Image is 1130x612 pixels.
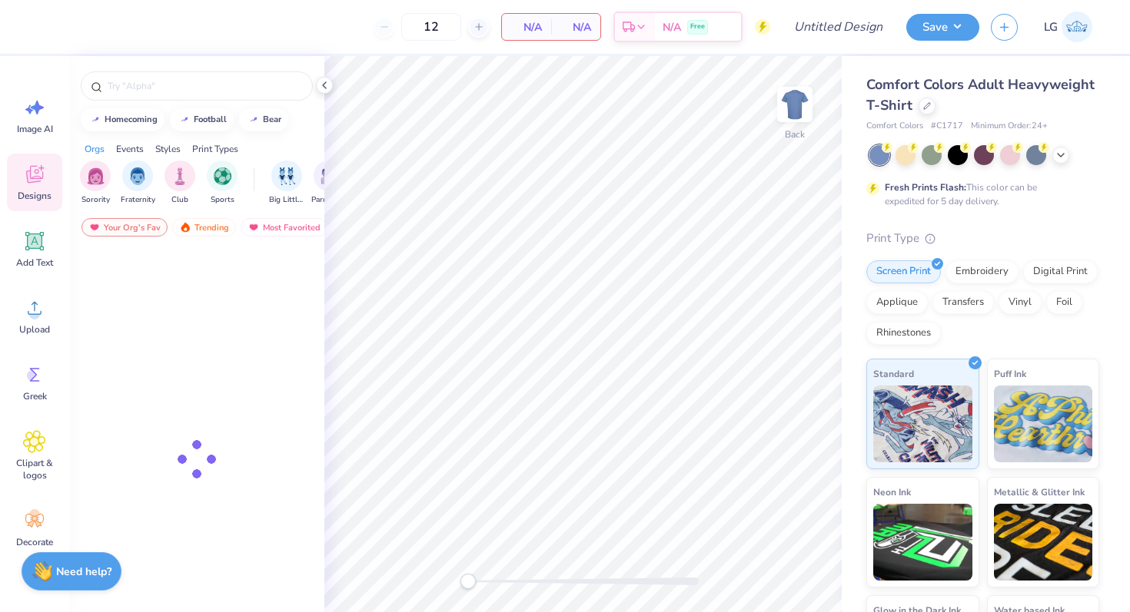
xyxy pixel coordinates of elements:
div: filter for Sports [207,160,238,206]
div: Vinyl [999,291,1042,314]
div: Embroidery [946,260,1019,283]
img: Standard [873,385,972,462]
span: Comfort Colors [866,120,923,133]
span: Minimum Order: 24 + [971,120,1048,133]
div: Trending [172,218,236,237]
span: N/A [511,19,542,35]
div: Applique [866,291,928,314]
div: This color can be expedited for 5 day delivery. [885,180,1074,208]
div: Your Org's Fav [81,218,168,237]
img: Club Image [171,167,188,185]
img: Lexi Glaser [1062,12,1092,42]
button: filter button [269,160,304,206]
span: Decorate [16,536,53,548]
span: N/A [560,19,591,35]
img: Sorority Image [87,167,105,185]
img: Neon Ink [873,504,972,581]
a: LG [1037,12,1099,42]
div: Events [116,142,144,156]
span: # C1717 [931,120,963,133]
div: filter for Big Little Reveal [269,160,304,206]
img: trend_line.gif [89,115,101,124]
img: Metallic & Glitter Ink [994,504,1093,581]
div: Most Favorited [241,218,327,237]
div: Foil [1046,291,1082,314]
div: homecoming [105,115,158,124]
button: Save [906,14,979,41]
input: Untitled Design [782,12,895,42]
span: Metallic & Glitter Ink [994,484,1085,500]
img: Big Little Reveal Image [278,167,295,185]
span: Club [171,194,188,206]
div: filter for Parent's Weekend [311,160,347,206]
img: trend_line.gif [248,115,260,124]
strong: Fresh Prints Flash: [885,181,966,194]
img: trending.gif [179,222,191,233]
img: Puff Ink [994,385,1093,462]
img: Parent's Weekend Image [321,167,338,185]
button: filter button [311,160,347,206]
img: Back [779,89,810,120]
span: Sorority [81,194,110,206]
button: filter button [121,160,155,206]
button: filter button [207,160,238,206]
div: Back [785,127,805,141]
div: Rhinestones [866,322,941,345]
button: football [170,108,234,131]
img: most_fav.gif [248,222,260,233]
span: Image AI [17,123,53,135]
div: filter for Club [165,160,195,206]
img: trend_line.gif [178,115,191,124]
span: Clipart & logos [9,457,60,481]
button: filter button [165,160,195,206]
span: N/A [663,19,681,35]
button: filter button [80,160,111,206]
button: homecoming [81,108,165,131]
span: Neon Ink [873,484,911,500]
div: filter for Fraternity [121,160,155,206]
img: most_fav.gif [88,222,101,233]
input: Try "Alpha" [106,78,303,94]
div: Accessibility label [460,574,476,589]
input: – – [401,13,461,41]
span: Standard [873,366,914,382]
div: Digital Print [1023,260,1098,283]
div: Print Type [866,230,1099,247]
img: Fraternity Image [129,167,146,185]
div: Orgs [85,142,105,156]
img: Sports Image [214,167,231,185]
button: bear [239,108,288,131]
span: Comfort Colors Adult Heavyweight T-Shirt [866,75,1095,114]
div: bear [263,115,281,124]
span: Sports [211,194,234,206]
div: football [194,115,227,124]
span: Big Little Reveal [269,194,304,206]
span: Puff Ink [994,366,1026,382]
div: Screen Print [866,260,941,283]
span: Upload [19,323,50,336]
span: LG [1044,18,1058,36]
span: Add Text [16,256,53,269]
span: Parent's Weekend [311,194,347,206]
div: Transfers [932,291,994,314]
span: Free [690,22,705,32]
div: Styles [155,142,181,156]
span: Greek [23,390,47,402]
div: Print Types [192,142,238,156]
span: Fraternity [121,194,155,206]
div: filter for Sorority [80,160,111,206]
strong: Need help? [56,564,111,579]
span: Designs [18,190,52,202]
